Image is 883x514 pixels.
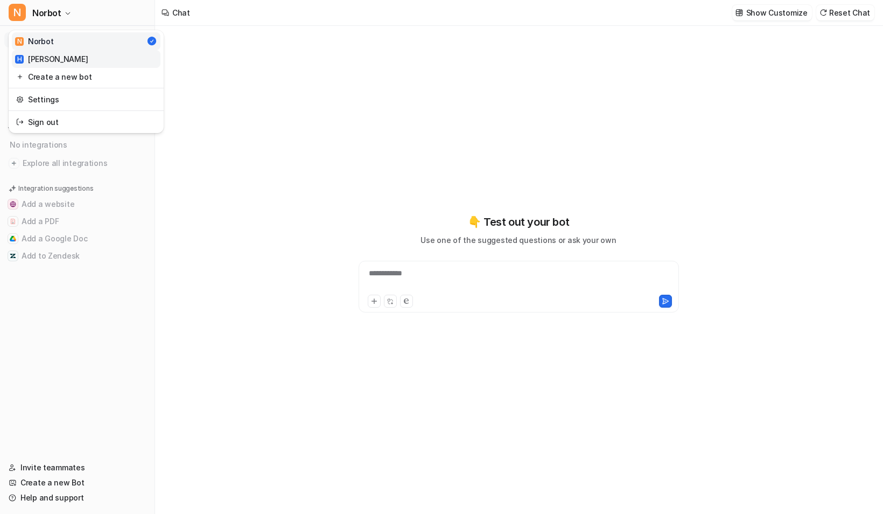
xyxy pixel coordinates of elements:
[15,55,24,64] span: H
[16,94,24,105] img: reset
[9,4,26,21] span: N
[32,5,61,20] span: Norbot
[16,116,24,128] img: reset
[12,68,160,86] a: Create a new bot
[12,91,160,108] a: Settings
[15,37,24,46] span: N
[15,53,88,65] div: [PERSON_NAME]
[12,113,160,131] a: Sign out
[16,71,24,82] img: reset
[15,36,53,47] div: Norbot
[9,30,164,133] div: NNorbot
